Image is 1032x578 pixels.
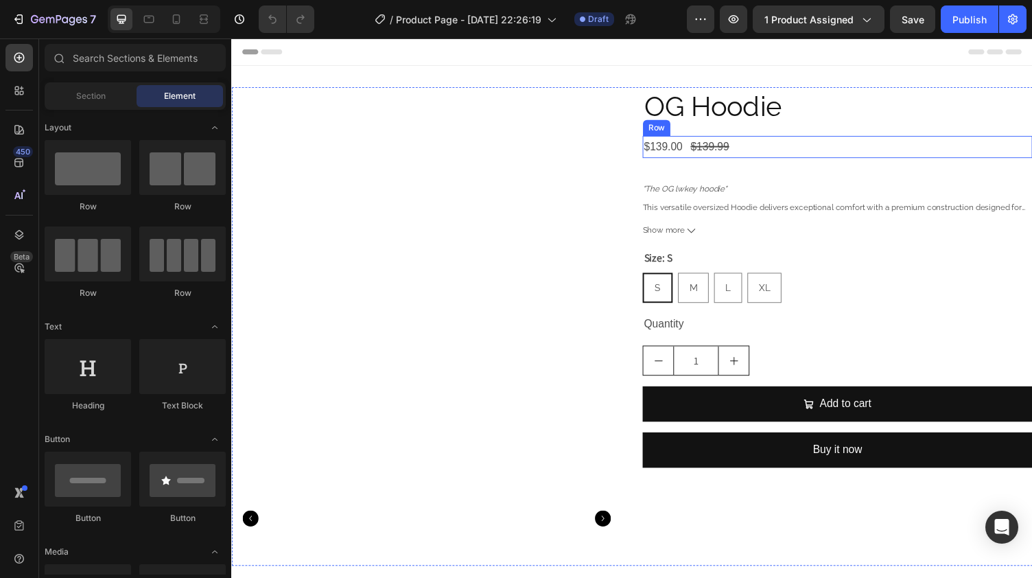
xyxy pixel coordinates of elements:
span: Section [76,90,106,102]
span: Toggle open [204,541,226,563]
span: Element [164,90,196,102]
span: Save [902,14,924,25]
iframe: Design area [231,38,1032,578]
div: Open Intercom Messenger [985,511,1018,544]
button: Show more [423,190,823,205]
span: Button [45,433,70,446]
span: M [471,251,479,262]
span: Draft [588,13,609,25]
em: "The OG lwkey hoodie" [423,150,510,159]
button: Buy it now [423,405,823,441]
div: Undo/Redo [259,5,314,33]
div: Buy it now [598,413,648,433]
button: 7 [5,5,102,33]
div: Add to cart [605,366,657,386]
button: Carousel Next Arrow [373,485,390,502]
div: Beta [10,251,33,262]
div: Row [139,287,226,299]
h2: OG Hoodie [423,50,823,89]
button: increment [501,316,532,346]
legend: Size: S [423,216,454,235]
button: 1 product assigned [753,5,884,33]
div: Heading [45,400,131,412]
button: Add to cart [423,358,823,394]
span: / [390,12,393,27]
span: Layout [45,122,71,134]
span: Toggle open [204,428,226,450]
button: decrement [423,316,454,346]
div: Text Block [139,400,226,412]
p: This versatile oversized Hoodie delivers exceptional comfort with a premium construction designed... [423,168,823,180]
span: Text [45,321,62,333]
button: Publish [941,5,998,33]
span: Show more [423,190,466,205]
span: XL [542,251,554,262]
div: Row [425,86,448,98]
div: Row [45,200,131,213]
div: 450 [13,146,33,157]
button: Save [890,5,935,33]
div: Row [139,200,226,213]
span: Media [45,546,69,558]
input: quantity [454,316,501,346]
div: Quantity [423,283,823,305]
div: $139.99 [471,100,513,123]
span: Toggle open [204,117,226,139]
span: S [435,251,441,262]
span: 1 product assigned [764,12,854,27]
span: Toggle open [204,316,226,338]
span: Product Page - [DATE] 22:26:19 [396,12,541,27]
div: Publish [952,12,987,27]
div: Button [139,512,226,524]
input: Search Sections & Elements [45,44,226,71]
p: 7 [90,11,96,27]
div: Row [45,287,131,299]
span: L [508,251,513,262]
div: Button [45,512,131,524]
div: $139.00 [423,100,465,123]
